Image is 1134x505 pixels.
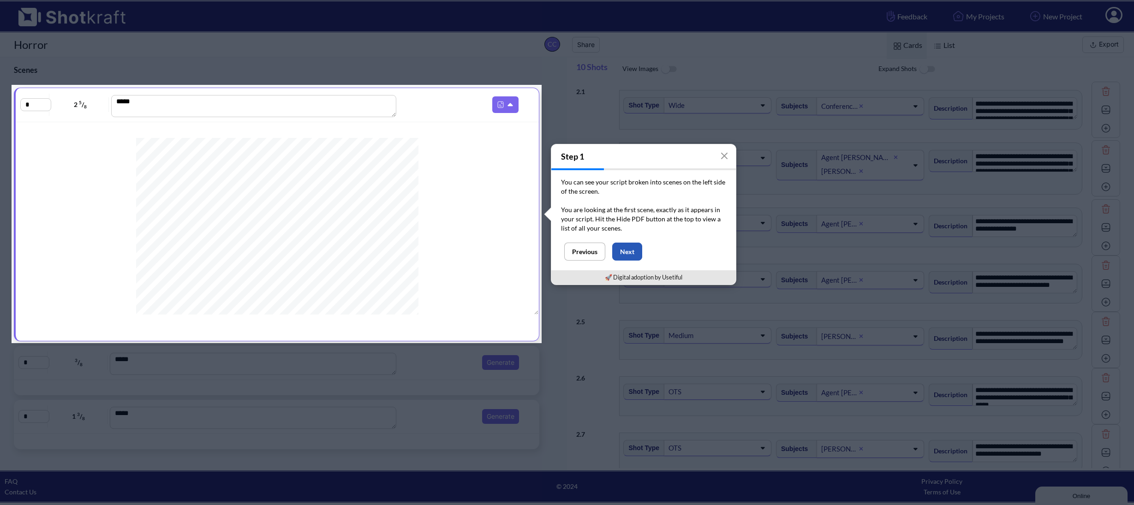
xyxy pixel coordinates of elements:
a: 🚀 Digital adoption by Usetiful [605,273,682,281]
div: Online [7,8,85,15]
button: Next [612,243,642,261]
span: 5 [79,100,82,105]
img: Pdf Icon [495,99,507,111]
button: Previous [564,243,605,261]
span: 8 [84,104,87,109]
h4: Step 1 [551,144,736,168]
span: 2 / [52,97,109,112]
p: You are looking at the first scene, exactly as it appears in your script. Hit the Hide PDF button... [561,205,726,233]
p: You can see your script broken into scenes on the left side of the screen. [561,178,726,205]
